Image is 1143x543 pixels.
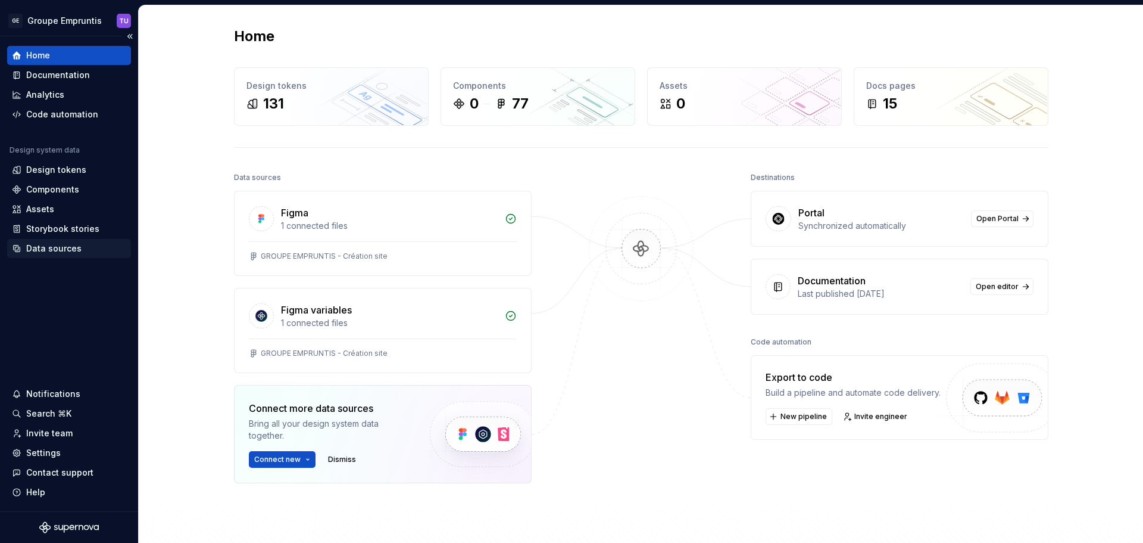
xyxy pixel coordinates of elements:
div: Assets [660,80,829,92]
a: Data sources [7,239,131,258]
div: Docs pages [866,80,1036,92]
div: Search ⌘K [26,408,71,420]
div: 1 connected files [281,317,498,329]
div: Documentation [26,69,90,81]
div: 15 [883,94,897,113]
a: Open Portal [971,210,1033,227]
div: 131 [263,94,284,113]
a: Settings [7,443,131,463]
button: Collapse sidebar [121,28,138,45]
button: New pipeline [766,408,832,425]
div: Components [453,80,623,92]
span: Open editor [976,282,1019,291]
a: Components077 [441,67,635,126]
div: GROUPE EMPRUNTIS - Création site [261,349,388,358]
span: Dismiss [328,455,356,464]
div: Design tokens [246,80,416,92]
a: Home [7,46,131,65]
div: Documentation [798,274,866,288]
div: GE [8,14,23,28]
div: Code automation [751,334,811,350]
span: Invite engineer [854,412,907,421]
button: Notifications [7,384,131,404]
span: Open Portal [976,214,1019,224]
div: Storybook stories [26,223,99,235]
div: Help [26,486,45,498]
a: Design tokens131 [234,67,429,126]
svg: Supernova Logo [39,522,99,533]
div: Invite team [26,427,73,439]
div: 1 connected files [281,220,498,232]
div: Portal [798,206,825,220]
button: Help [7,483,131,502]
div: Design system data [10,145,80,155]
a: Invite team [7,424,131,443]
div: Figma [281,206,308,220]
a: Design tokens [7,160,131,179]
button: Search ⌘K [7,404,131,423]
span: New pipeline [780,412,827,421]
a: Figma1 connected filesGROUPE EMPRUNTIS - Création site [234,191,532,276]
a: Assets0 [647,67,842,126]
div: Design tokens [26,164,86,176]
div: Last published [DATE] [798,288,963,300]
div: Figma variables [281,303,352,317]
div: Analytics [26,89,64,101]
div: Destinations [751,169,795,186]
div: 0 [676,94,685,113]
a: Figma variables1 connected filesGROUPE EMPRUNTIS - Création site [234,288,532,373]
div: Notifications [26,388,80,400]
a: Components [7,180,131,199]
a: Storybook stories [7,219,131,238]
h2: Home [234,27,274,46]
a: Documentation [7,66,131,85]
a: Invite engineer [839,408,913,425]
div: TU [119,16,129,26]
a: Docs pages15 [854,67,1048,126]
div: Build a pipeline and automate code delivery. [766,387,941,399]
div: 0 [470,94,479,113]
div: Data sources [234,169,281,186]
button: Dismiss [323,451,361,468]
div: 77 [512,94,529,113]
div: Data sources [26,243,82,255]
button: Contact support [7,463,131,482]
div: Bring all your design system data together. [249,418,410,442]
a: Code automation [7,105,131,124]
div: Connect more data sources [249,401,410,415]
div: Code automation [26,108,98,120]
div: Groupe Empruntis [27,15,102,27]
div: Contact support [26,467,93,479]
a: Assets [7,200,131,219]
div: Export to code [766,370,941,384]
div: Assets [26,203,54,215]
button: Connect new [249,451,316,468]
div: Settings [26,447,61,459]
span: Connect new [254,455,301,464]
div: Synchronized automatically [798,220,964,232]
div: Home [26,49,50,61]
a: Open editor [970,278,1033,295]
button: GEGroupe EmpruntisTU [2,8,136,33]
a: Analytics [7,85,131,104]
div: GROUPE EMPRUNTIS - Création site [261,252,388,261]
div: Components [26,184,79,196]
